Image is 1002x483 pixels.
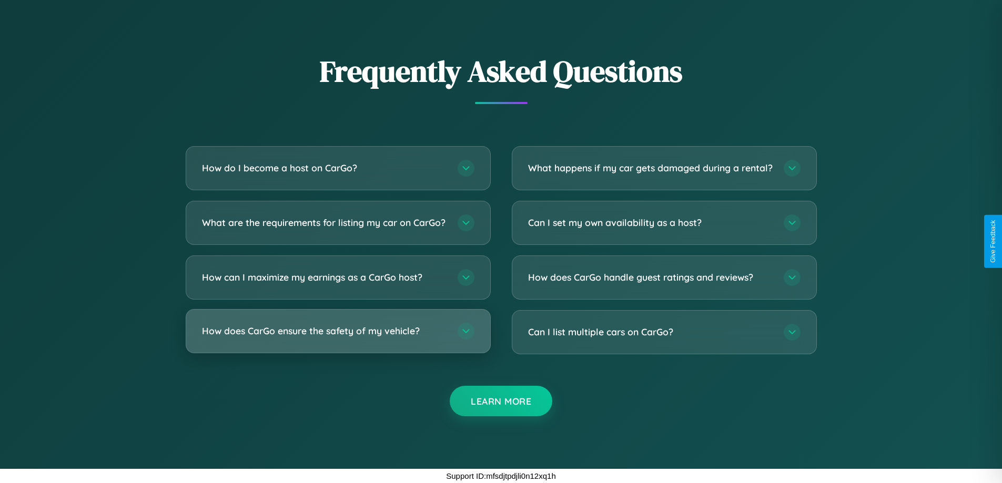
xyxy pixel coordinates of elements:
h3: How does CarGo handle guest ratings and reviews? [528,271,773,284]
h3: What are the requirements for listing my car on CarGo? [202,216,447,229]
h3: Can I set my own availability as a host? [528,216,773,229]
div: Give Feedback [989,220,997,263]
h3: How can I maximize my earnings as a CarGo host? [202,271,447,284]
button: Learn More [450,386,552,416]
h3: How does CarGo ensure the safety of my vehicle? [202,324,447,337]
h3: How do I become a host on CarGo? [202,161,447,174]
h3: What happens if my car gets damaged during a rental? [528,161,773,174]
h2: Frequently Asked Questions [186,51,817,91]
h3: Can I list multiple cars on CarGo? [528,325,773,338]
p: Support ID: mfsdjtpdjli0n12xq1h [446,469,555,483]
